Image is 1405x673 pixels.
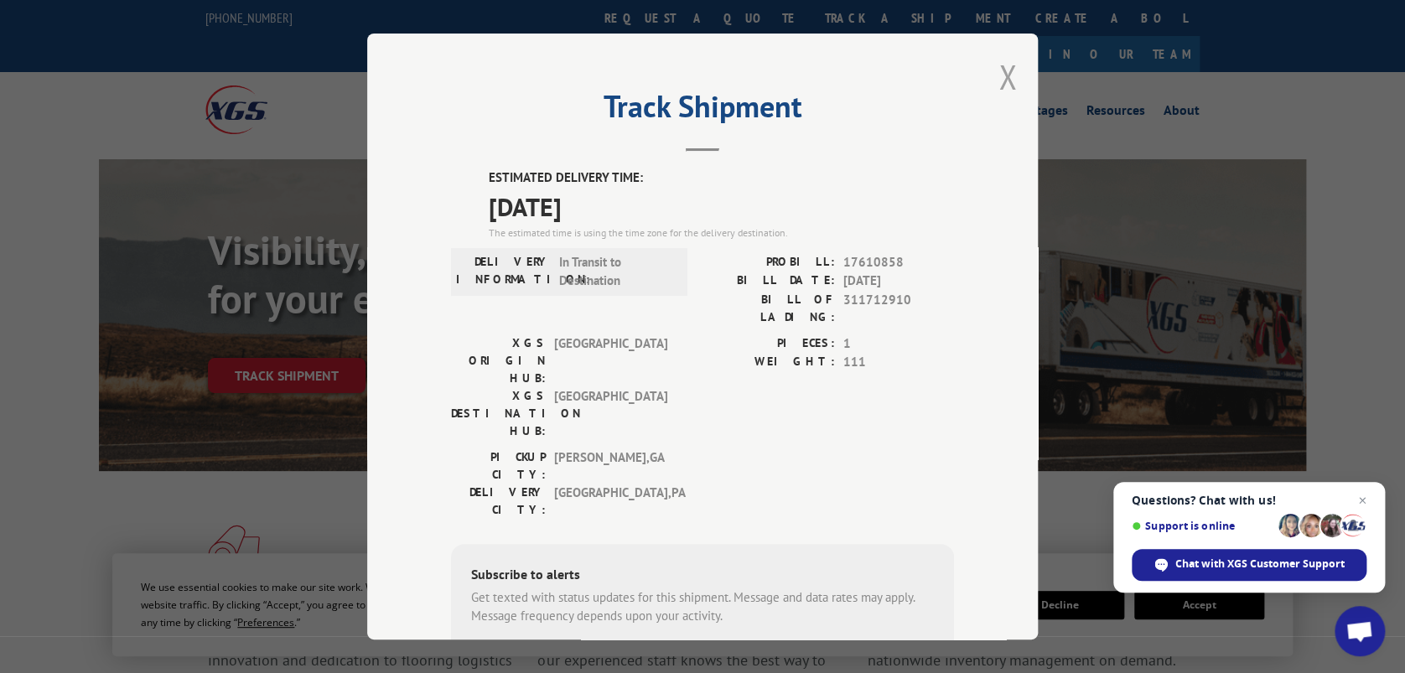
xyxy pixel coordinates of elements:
[702,253,835,272] label: PROBILL:
[702,353,835,372] label: WEIGHT:
[1132,520,1273,532] span: Support is online
[554,387,667,440] span: [GEOGRAPHIC_DATA]
[451,334,546,387] label: XGS ORIGIN HUB:
[843,291,954,326] span: 311712910
[559,253,672,291] span: In Transit to Destination
[451,484,546,519] label: DELIVERY CITY:
[843,272,954,291] span: [DATE]
[554,334,667,387] span: [GEOGRAPHIC_DATA]
[554,484,667,519] span: [GEOGRAPHIC_DATA] , PA
[451,387,546,440] label: XGS DESTINATION HUB:
[998,54,1017,99] button: Close modal
[456,253,551,291] label: DELIVERY INFORMATION:
[702,334,835,354] label: PIECES:
[1335,606,1385,656] div: Open chat
[702,291,835,326] label: BILL OF LADING:
[1175,557,1345,572] span: Chat with XGS Customer Support
[471,564,934,588] div: Subscribe to alerts
[702,272,835,291] label: BILL DATE:
[489,168,954,188] label: ESTIMATED DELIVERY TIME:
[1352,490,1372,510] span: Close chat
[843,334,954,354] span: 1
[489,188,954,225] span: [DATE]
[843,253,954,272] span: 17610858
[1132,549,1366,581] div: Chat with XGS Customer Support
[471,588,934,626] div: Get texted with status updates for this shipment. Message and data rates may apply. Message frequ...
[451,448,546,484] label: PICKUP CITY:
[451,95,954,127] h2: Track Shipment
[1132,494,1366,507] span: Questions? Chat with us!
[843,353,954,372] span: 111
[489,225,954,241] div: The estimated time is using the time zone for the delivery destination.
[554,448,667,484] span: [PERSON_NAME] , GA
